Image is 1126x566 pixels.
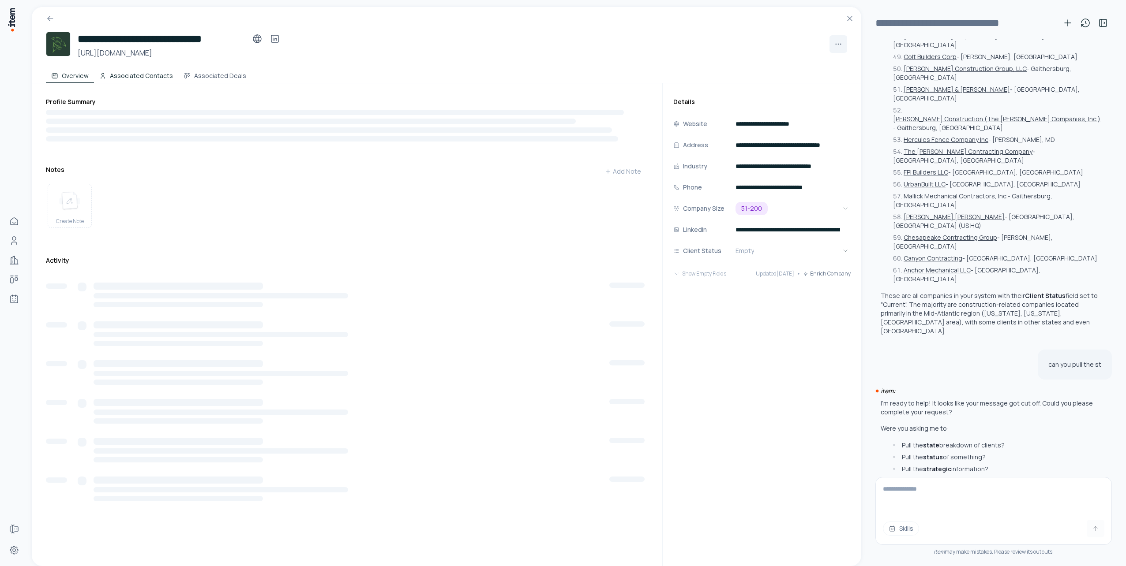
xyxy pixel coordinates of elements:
[683,182,702,192] p: Phone
[875,548,1112,555] div: may make mistakes. Please review its outputs.
[891,106,1101,132] li: - Gaithersburg, [GEOGRAPHIC_DATA]
[46,97,648,106] h3: Profile Summary
[891,254,1101,263] li: - [GEOGRAPHIC_DATA], [GEOGRAPHIC_DATA]
[891,441,1101,450] li: Pull the breakdown of clients?
[5,271,23,288] a: deals
[5,541,23,559] a: Settings
[891,147,1101,165] li: - [GEOGRAPHIC_DATA], [GEOGRAPHIC_DATA]
[904,254,962,263] button: Canyon Contracting
[683,140,708,150] p: Address
[605,167,641,176] div: Add Note
[891,192,1101,209] li: - Gaithersburg, [GEOGRAPHIC_DATA]
[5,520,23,538] a: Forms
[1025,291,1066,300] strong: Client Status
[881,424,1101,433] p: Were you asking me to:
[56,218,84,225] span: Create Note
[683,204,724,213] p: Company Size
[46,256,69,265] h3: Activity
[803,265,851,283] button: Enrich Company
[891,168,1101,177] li: - [GEOGRAPHIC_DATA], [GEOGRAPHIC_DATA]
[5,232,23,249] a: Contacts
[904,180,946,189] button: UrbanBuilt LLC
[891,453,1101,462] li: Pull the of something?
[46,65,94,83] button: Overview
[891,477,1101,485] li: Something else starting with "st"?
[891,233,1101,251] li: - [PERSON_NAME], [GEOGRAPHIC_DATA]
[94,65,178,83] button: Associated Contacts
[891,266,1101,283] li: - [GEOGRAPHIC_DATA], [GEOGRAPHIC_DATA]
[1077,14,1094,32] button: View history
[178,65,251,83] button: Associated Deals
[5,290,23,308] a: Agents
[756,270,794,277] span: Updated [DATE]
[7,7,16,32] img: Item Brain Logo
[1094,14,1112,32] button: Toggle sidebar
[1059,14,1077,32] button: New conversation
[891,212,1101,230] li: - [GEOGRAPHIC_DATA], [GEOGRAPHIC_DATA] (US HQ)
[881,387,895,395] i: item:
[673,265,726,283] button: Show Empty Fields
[923,465,951,473] strong: strategic
[904,135,988,144] button: Hercules Fence Company Inc
[683,225,707,235] p: LinkedIn
[891,180,1101,189] li: - [GEOGRAPHIC_DATA], [GEOGRAPHIC_DATA]
[598,163,648,180] button: Add Note
[48,184,92,228] button: create noteCreate Note
[881,291,1101,335] p: These are all companies in your system with their field set to "Current". The majority are constr...
[683,161,707,171] p: Industry
[934,548,945,555] i: item
[46,32,71,56] img: Spartan Contracting Corporation
[891,135,1101,144] li: - [PERSON_NAME], MD
[904,147,1032,156] button: The [PERSON_NAME] Contracting Company
[46,165,64,174] h3: Notes
[904,85,1010,94] button: [PERSON_NAME] & [PERSON_NAME]
[904,266,971,275] button: Anchor Mechanical LLC
[904,52,957,61] button: Colt Builders Corp
[883,521,919,536] button: Skills
[899,524,913,533] span: Skills
[673,97,851,106] h3: Details
[78,48,284,58] h3: [URL][DOMAIN_NAME]
[683,246,721,256] p: Client Status
[891,64,1101,82] li: - Gaithersburg, [GEOGRAPHIC_DATA]
[893,115,1100,123] button: [PERSON_NAME] Construction (The [PERSON_NAME] Companies, Inc.)
[1048,360,1101,369] p: can you pull the st
[891,85,1101,103] li: - [GEOGRAPHIC_DATA], [GEOGRAPHIC_DATA]
[683,119,707,129] p: Website
[904,192,1008,201] button: Mallick Mechanical Contractors, Inc.
[5,212,23,230] a: Home
[5,251,23,269] a: Companies
[829,35,847,53] button: More actions
[923,453,943,461] strong: status
[904,168,948,177] button: FPI Builders LLC
[891,52,1101,61] li: - [PERSON_NAME], [GEOGRAPHIC_DATA]
[881,399,1101,417] p: I'm ready to help! It looks like your message got cut off. Could you please complete your request?
[904,233,997,242] button: Chesapeake Contracting Group
[891,465,1101,473] li: Pull the information?
[923,441,939,449] strong: state
[891,32,1101,49] li: - [PERSON_NAME], [GEOGRAPHIC_DATA]
[59,191,80,211] img: create note
[904,212,1005,221] button: [PERSON_NAME] [PERSON_NAME]
[904,64,1027,73] button: [PERSON_NAME] Construction Group, LLC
